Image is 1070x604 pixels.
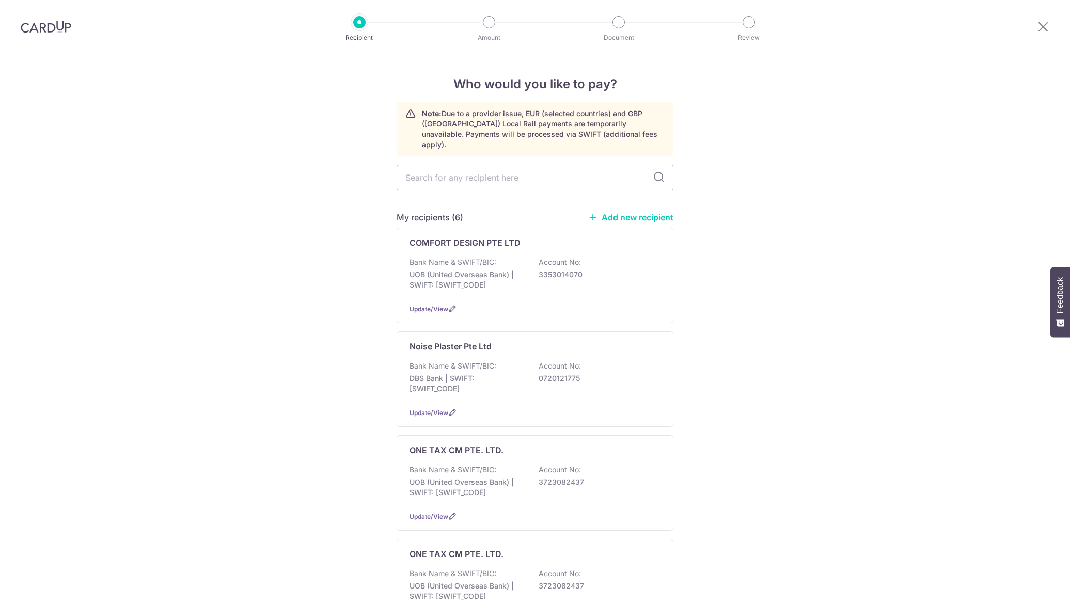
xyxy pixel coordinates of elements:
p: Account No: [539,568,581,579]
p: UOB (United Overseas Bank) | SWIFT: [SWIFT_CODE] [410,581,525,601]
p: Bank Name & SWIFT/BIC: [410,361,496,371]
p: Review [711,33,787,43]
p: ONE TAX CM PTE. LTD. [410,548,503,560]
p: 3723082437 [539,477,654,487]
p: Amount [451,33,527,43]
p: UOB (United Overseas Bank) | SWIFT: [SWIFT_CODE] [410,269,525,290]
p: Document [580,33,657,43]
input: Search for any recipient here [397,165,673,190]
h4: Who would you like to pay? [397,75,673,93]
p: Bank Name & SWIFT/BIC: [410,257,496,267]
p: Bank Name & SWIFT/BIC: [410,568,496,579]
p: Recipient [321,33,398,43]
p: DBS Bank | SWIFT: [SWIFT_CODE] [410,373,525,394]
p: 3723082437 [539,581,654,591]
p: 3353014070 [539,269,654,280]
p: Account No: [539,257,581,267]
a: Update/View [410,305,448,313]
a: Add new recipient [588,212,673,222]
strong: Note: [422,109,442,118]
p: Account No: [539,465,581,475]
img: CardUp [21,21,71,33]
p: Noise Plaster Pte Ltd [410,340,492,353]
h5: My recipients (6) [397,211,463,224]
span: Feedback [1056,277,1065,313]
p: UOB (United Overseas Bank) | SWIFT: [SWIFT_CODE] [410,477,525,498]
p: COMFORT DESIGN PTE LTD [410,236,521,249]
p: Account No: [539,361,581,371]
a: Update/View [410,513,448,520]
p: ONE TAX CM PTE. LTD. [410,444,503,456]
a: Update/View [410,409,448,417]
p: Bank Name & SWIFT/BIC: [410,465,496,475]
p: 0720121775 [539,373,654,384]
p: Due to a provider issue, EUR (selected countries) and GBP ([GEOGRAPHIC_DATA]) Local Rail payments... [422,108,665,150]
button: Feedback - Show survey [1050,267,1070,337]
